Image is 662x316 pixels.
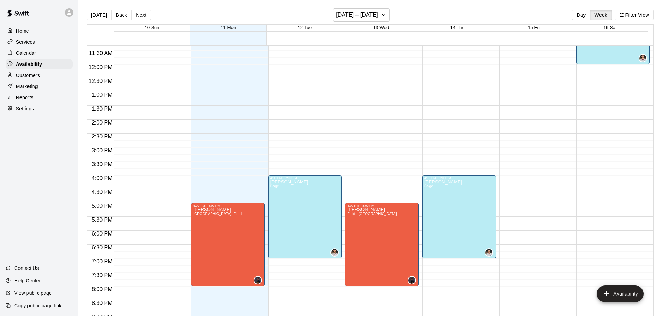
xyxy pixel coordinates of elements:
[90,175,114,181] span: 4:00 PM
[424,176,494,180] div: 4:00 PM – 7:00 PM
[270,176,340,180] div: 4:00 PM – 7:00 PM
[193,204,263,207] div: 5:00 PM – 8:00 PM
[90,203,114,209] span: 5:00 PM
[485,249,492,256] img: Brett Graham
[615,10,654,20] button: Filter View
[16,72,40,79] p: Customers
[597,285,644,302] button: add
[90,300,114,306] span: 8:30 PM
[424,184,436,188] span: Cage 1
[191,203,265,286] div: 5:00 PM – 8:00 PM: Available
[408,277,415,284] img: Corben Peters
[485,248,493,257] div: Brett Graham
[90,120,114,126] span: 2:00 PM
[572,10,590,20] button: Day
[90,134,114,139] span: 2:30 PM
[6,103,73,114] a: Settings
[221,25,236,30] button: 11 Mon
[16,83,38,90] p: Marketing
[87,64,114,70] span: 12:00 PM
[87,50,114,56] span: 11:30 AM
[16,94,33,101] p: Reports
[6,81,73,92] a: Marketing
[90,272,114,278] span: 7:30 PM
[347,212,397,216] span: Field , [GEOGRAPHIC_DATA]
[270,184,282,188] span: Cage 1
[450,25,465,30] button: 14 Thu
[16,61,42,68] p: Availability
[345,203,419,286] div: 5:00 PM – 8:00 PM: Available
[90,231,114,237] span: 6:00 PM
[14,277,41,284] p: Help Center
[145,25,159,30] button: 10 Sun
[14,290,52,297] p: View public page
[14,265,39,272] p: Contact Us
[111,10,132,20] button: Back
[6,70,73,80] a: Customers
[6,26,73,36] a: Home
[254,277,261,284] img: Corben Peters
[330,248,339,257] div: Brett Graham
[90,189,114,195] span: 4:30 PM
[373,25,389,30] button: 13 Wed
[639,55,646,62] img: Brett Graham
[90,92,114,98] span: 1:00 PM
[6,92,73,103] a: Reports
[16,39,35,45] p: Services
[16,105,34,112] p: Settings
[347,204,417,207] div: 5:00 PM – 8:00 PM
[14,302,62,309] p: Copy public page link
[528,25,540,30] button: 15 Fri
[408,276,416,284] div: Corben Peters
[254,276,262,284] div: Corben Peters
[16,50,36,57] p: Calendar
[6,37,73,47] a: Services
[16,27,29,34] p: Home
[422,175,496,258] div: 4:00 PM – 7:00 PM: Available
[336,10,378,20] h6: [DATE] – [DATE]
[87,10,112,20] button: [DATE]
[87,78,114,84] span: 12:30 PM
[90,245,114,250] span: 6:30 PM
[90,161,114,167] span: 3:30 PM
[6,59,73,69] a: Availability
[590,10,612,20] button: Week
[90,147,114,153] span: 3:00 PM
[90,258,114,264] span: 7:00 PM
[603,25,617,30] button: 16 Sat
[131,10,151,20] button: Next
[90,286,114,292] span: 8:00 PM
[333,8,390,22] button: [DATE] – [DATE]
[331,249,338,256] img: Brett Graham
[297,25,312,30] button: 12 Tue
[90,217,114,223] span: 5:30 PM
[268,175,342,258] div: 4:00 PM – 7:00 PM: Available
[90,106,114,112] span: 1:30 PM
[639,54,647,62] div: Brett Graham
[193,212,242,216] span: [GEOGRAPHIC_DATA], Field
[6,48,73,58] a: Calendar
